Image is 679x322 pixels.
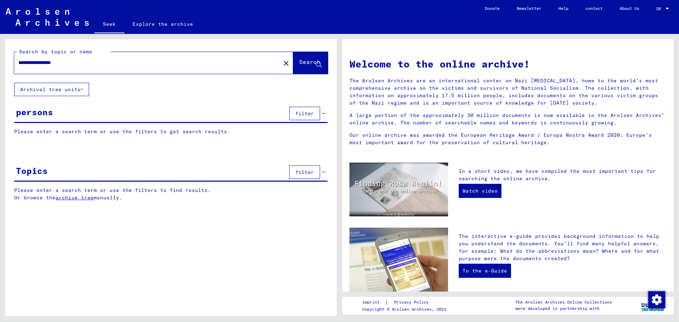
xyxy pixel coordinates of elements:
button: Archival tree units [14,83,89,96]
font: filter [295,110,314,117]
font: Help [558,6,568,11]
font: persons [16,107,53,117]
font: contact [585,6,603,11]
font: Topics [16,165,48,176]
a: Explore the archive [124,16,202,33]
a: imprint [362,299,385,306]
mat-icon: close [282,59,290,68]
button: filter [289,165,320,179]
font: imprint [362,299,379,305]
font: Welcome to the online archive! [349,58,530,70]
img: video.jpg [349,163,448,216]
button: Clear [279,56,293,70]
img: eguide.jpg [349,228,448,293]
font: To the e-Guide [463,268,507,274]
font: | [385,299,388,305]
img: Change consent [648,291,665,308]
a: Watch video [459,184,501,198]
button: filter [289,107,320,120]
font: The Arolsen Archives Online Collections [515,299,612,305]
font: Or browse the [14,194,56,201]
font: Search by topic or name [19,48,92,55]
font: Privacy Policy [394,299,429,305]
font: Donate [485,6,500,11]
font: Please enter a search term or use the filters to get search results. [14,128,230,135]
font: Our online archive was awarded the European Heritage Award / Europa Nostra Award 2020: Europe's m... [349,132,652,146]
font: Watch video [463,188,498,194]
font: In a short video, we have compiled the most important tips for searching the online archive. [459,168,656,182]
font: About Us [620,6,639,11]
font: Search [299,58,320,65]
font: DE [656,6,661,11]
font: manually. [94,194,122,201]
a: To the e-Guide [459,264,511,278]
font: filter [295,169,314,175]
font: were developed in partnership with [515,306,599,311]
img: yv_logo.png [640,297,666,314]
img: Arolsen_neg.svg [6,8,89,26]
a: Privacy Policy [388,299,437,306]
font: Copyright © Arolsen Archives, 2021 [362,306,446,312]
font: Explore the archive [133,21,193,27]
font: A large portion of the approximately 30 million documents is now available in the Arolsen Archive... [349,112,665,126]
font: Please enter a search term or use the filters to find results. [14,187,211,193]
font: Seek [103,21,116,27]
font: Newsletter [517,6,541,11]
font: The interactive e-guide provides background information to help you understand the documents. You... [459,233,659,262]
a: archive tree [56,194,94,201]
div: Change consent [648,291,665,308]
a: Seek [94,16,124,34]
button: Search [293,52,328,74]
font: Archival tree units [20,86,81,93]
font: The Arolsen Archives are an international center on Nazi [MEDICAL_DATA], home to the world's most... [349,77,658,106]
